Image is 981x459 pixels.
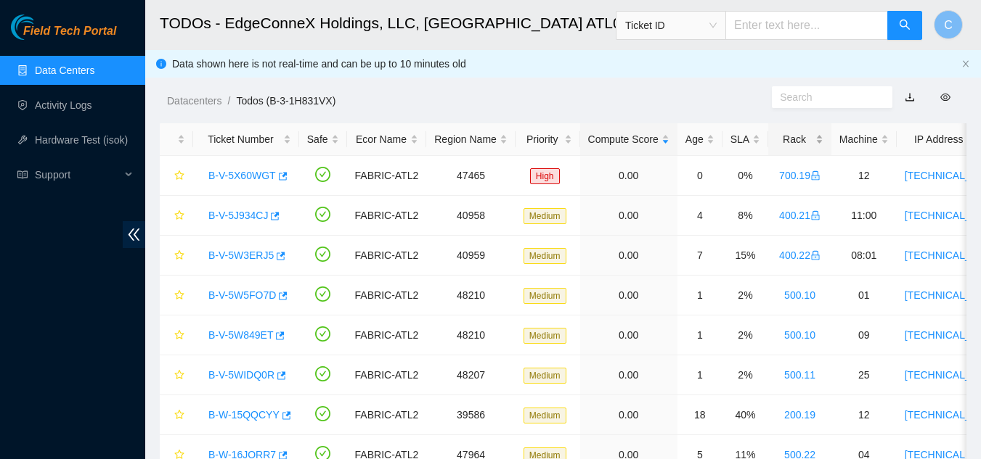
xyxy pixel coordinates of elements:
td: 8% [722,196,768,236]
span: star [174,290,184,302]
a: B-V-5W849ET [208,329,273,341]
td: 12 [831,395,897,435]
td: 18 [677,395,722,435]
img: Akamai Technologies [11,15,73,40]
a: 500.10 [784,289,815,301]
span: High [530,168,560,184]
button: star [168,204,185,227]
td: 4 [677,196,722,236]
a: B-V-5W3ERJ5 [208,249,274,261]
span: Medium [524,328,566,344]
span: eye [940,92,951,102]
td: 48210 [426,315,516,355]
span: star [174,170,184,182]
span: Medium [524,288,566,304]
a: 400.21lock [779,210,821,221]
a: B-V-5J934CJ [208,210,268,221]
button: close [961,59,970,69]
td: FABRIC-ATL2 [347,236,427,276]
td: 2% [722,315,768,355]
a: B-W-15QQCYY [208,409,280,421]
a: 400.22lock [779,249,821,261]
td: 40959 [426,236,516,276]
span: star [174,250,184,262]
td: FABRIC-ATL2 [347,156,427,196]
a: Data Centers [35,65,94,76]
span: Field Tech Portal [23,25,116,38]
a: Activity Logs [35,99,92,111]
span: read [17,170,28,180]
td: 0 [677,156,722,196]
td: 12 [831,156,897,196]
button: C [934,10,963,39]
td: FABRIC-ATL2 [347,355,427,395]
a: 500.10 [784,329,815,341]
a: 200.19 [784,409,815,421]
td: 01 [831,276,897,315]
span: search [899,19,911,33]
a: Datacenters [167,95,221,107]
td: 7 [677,236,722,276]
td: 2% [722,276,768,315]
td: 0.00 [580,196,677,236]
td: 1 [677,276,722,315]
td: 40958 [426,196,516,236]
td: 09 [831,315,897,355]
td: 1 [677,355,722,395]
td: 08:01 [831,236,897,276]
button: star [168,244,185,267]
a: Hardware Test (isok) [35,134,128,146]
td: 47465 [426,156,516,196]
input: Enter text here... [725,11,888,40]
td: 0% [722,156,768,196]
td: FABRIC-ATL2 [347,315,427,355]
span: star [174,330,184,342]
button: star [168,363,185,386]
td: 48207 [426,355,516,395]
td: 15% [722,236,768,276]
span: Medium [524,248,566,264]
td: 1 [677,315,722,355]
td: FABRIC-ATL2 [347,395,427,435]
td: 0.00 [580,236,677,276]
a: B-V-5WIDQ0R [208,369,274,381]
span: lock [810,250,821,260]
span: Medium [524,408,566,423]
a: B-V-5X60WGT [208,170,276,181]
span: check-circle [315,406,330,421]
a: B-V-5W5FO7D [208,289,276,301]
td: 39586 [426,395,516,435]
td: FABRIC-ATL2 [347,276,427,315]
span: check-circle [315,326,330,342]
a: download [905,91,915,103]
td: FABRIC-ATL2 [347,196,427,236]
span: star [174,410,184,421]
span: check-circle [315,366,330,381]
span: Medium [524,368,566,384]
button: download [894,86,926,109]
span: star [174,210,184,222]
span: lock [810,170,821,181]
td: 40% [722,395,768,435]
button: star [168,403,185,426]
a: 700.19lock [779,170,821,181]
span: Support [35,160,121,189]
span: star [174,370,184,381]
span: check-circle [315,207,330,222]
td: 2% [722,355,768,395]
span: / [227,95,230,107]
td: 0.00 [580,156,677,196]
span: Ticket ID [625,15,717,36]
span: check-circle [315,247,330,262]
td: 0.00 [580,395,677,435]
a: Akamai TechnologiesField Tech Portal [11,26,116,45]
button: search [887,11,922,40]
td: 48210 [426,276,516,315]
td: 11:00 [831,196,897,236]
a: Todos (B-3-1H831VX) [236,95,335,107]
span: double-left [123,221,145,248]
span: check-circle [315,286,330,302]
span: Medium [524,208,566,224]
td: 0.00 [580,315,677,355]
input: Search [780,89,873,105]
